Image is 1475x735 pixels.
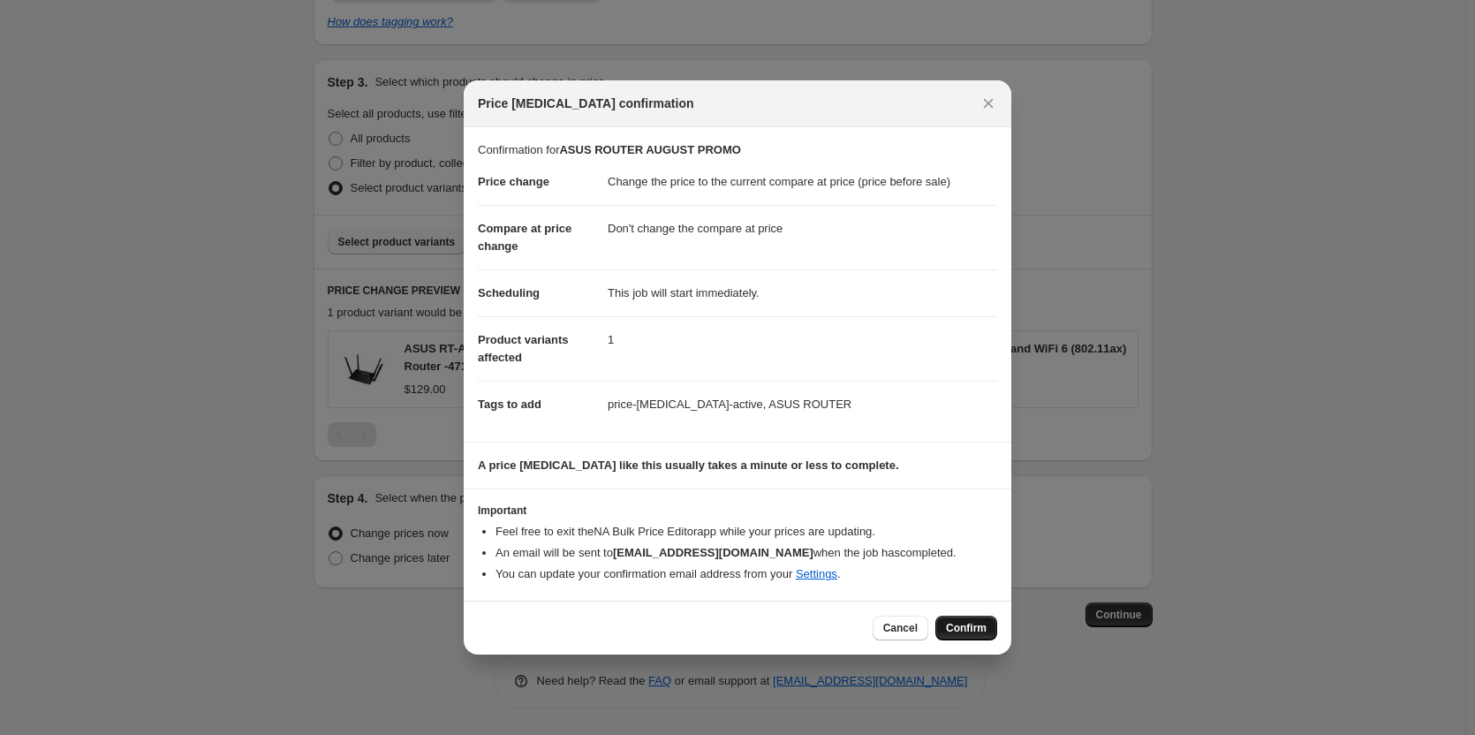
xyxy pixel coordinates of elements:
[478,458,899,472] b: A price [MEDICAL_DATA] like this usually takes a minute or less to complete.
[608,269,997,316] dd: This job will start immediately.
[478,504,997,518] h3: Important
[478,286,540,299] span: Scheduling
[608,316,997,363] dd: 1
[495,565,997,583] li: You can update your confirmation email address from your .
[495,544,997,562] li: An email will be sent to when the job has completed .
[796,567,837,580] a: Settings
[478,175,549,188] span: Price change
[946,621,987,635] span: Confirm
[873,616,928,640] button: Cancel
[478,333,569,364] span: Product variants affected
[935,616,997,640] button: Confirm
[608,159,997,205] dd: Change the price to the current compare at price (price before sale)
[613,546,813,559] b: [EMAIL_ADDRESS][DOMAIN_NAME]
[478,95,694,112] span: Price [MEDICAL_DATA] confirmation
[559,143,740,156] b: ASUS ROUTER AUGUST PROMO
[478,141,997,159] p: Confirmation for
[478,398,541,411] span: Tags to add
[478,222,571,253] span: Compare at price change
[608,205,997,252] dd: Don't change the compare at price
[608,381,997,428] dd: price-[MEDICAL_DATA]-active, ASUS ROUTER
[883,621,918,635] span: Cancel
[976,91,1001,116] button: Close
[495,523,997,541] li: Feel free to exit the NA Bulk Price Editor app while your prices are updating.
